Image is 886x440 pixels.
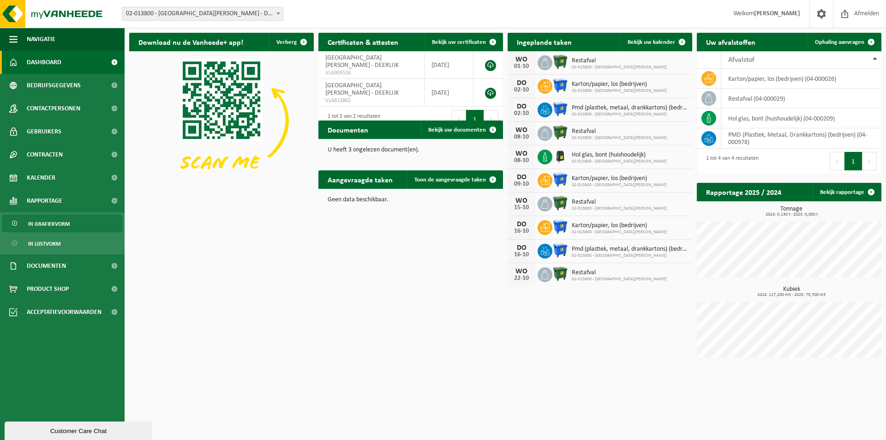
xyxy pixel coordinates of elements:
[572,277,667,282] span: 02-013800 - [GEOGRAPHIC_DATA][PERSON_NAME]
[572,182,667,188] span: 02-013800 - [GEOGRAPHIC_DATA][PERSON_NAME]
[269,33,313,51] button: Verberg
[572,222,667,229] span: Karton/papier, los (bedrijven)
[512,103,531,110] div: DO
[512,157,531,164] div: 08-10
[701,151,759,171] div: 1 tot 4 van 4 resultaten
[328,147,494,153] p: U heeft 3 ongelezen document(en).
[701,206,881,217] h3: Tonnage
[572,269,667,277] span: Restafval
[620,33,691,51] a: Bekijk uw kalender
[721,89,881,108] td: restafval (04-000029)
[572,206,667,211] span: 02-013800 - [GEOGRAPHIC_DATA][PERSON_NAME]
[572,151,667,159] span: Hol glas, bont (huishoudelijk)
[572,65,667,70] span: 02-013800 - [GEOGRAPHIC_DATA][PERSON_NAME]
[512,268,531,275] div: WO
[2,215,122,232] a: In grafiekvorm
[28,215,70,233] span: In grafiekvorm
[325,69,417,77] span: VLA903526
[701,212,881,217] span: 2024: 0,130 t - 2025: 0,000 t
[572,104,688,112] span: Pmd (plastiek, metaal, drankkartons) (bedrijven)
[484,110,498,128] button: Next
[425,79,473,107] td: [DATE]
[27,254,66,277] span: Documenten
[512,150,531,157] div: WO
[572,159,667,164] span: 02-013800 - [GEOGRAPHIC_DATA][PERSON_NAME]
[325,97,417,104] span: VLA612862
[552,125,568,140] img: WB-1100-HPE-GN-01
[721,128,881,149] td: PMD (Plastiek, Metaal, Drankkartons) (bedrijven) (04-000978)
[122,7,283,21] span: 02-013800 - BLUE WOODS HOTEL - DEERLIJK
[701,286,881,297] h3: Kubiek
[428,127,486,133] span: Bekijk uw documenten
[552,78,568,93] img: WB-1100-HPE-BE-01
[512,79,531,87] div: DO
[407,170,502,189] a: Toon de aangevraagde taken
[552,101,568,117] img: WB-1100-HPE-BE-01
[813,183,880,201] a: Bekijk rapportage
[27,143,63,166] span: Contracten
[572,81,667,88] span: Karton/papier, los (bedrijven)
[27,51,61,74] span: Dashboard
[28,235,60,253] span: In lijstvorm
[318,121,377,139] h2: Documenten
[512,56,531,63] div: WO
[572,128,667,135] span: Restafval
[27,74,81,97] span: Bedrijfsgegevens
[830,152,844,170] button: Previous
[129,33,252,51] h2: Download nu de Vanheede+ app!
[572,199,667,206] span: Restafval
[815,39,864,45] span: Ophaling aanvragen
[318,170,402,188] h2: Aangevraagde taken
[414,177,486,183] span: Toon de aangevraagde taken
[697,183,790,201] h2: Rapportage 2025 / 2024
[512,228,531,235] div: 16-10
[572,57,667,65] span: Restafval
[122,7,283,20] span: 02-013800 - BLUE WOODS HOTEL - DEERLIJK
[512,174,531,181] div: DO
[552,266,568,282] img: WB-1100-HPE-GN-01
[512,221,531,228] div: DO
[512,181,531,187] div: 09-10
[552,242,568,258] img: WB-1100-HPE-BE-01
[628,39,675,45] span: Bekijk uw kalender
[27,277,69,301] span: Product Shop
[508,33,581,51] h2: Ingeplande taken
[512,134,531,140] div: 08-10
[512,110,531,117] div: 02-10
[512,244,531,252] div: DO
[728,56,754,64] span: Afvalstof
[323,109,380,129] div: 1 tot 2 van 2 resultaten
[27,189,62,212] span: Rapportage
[552,172,568,187] img: WB-1100-HPE-BE-01
[27,166,55,189] span: Kalender
[5,420,154,440] iframe: chat widget
[572,88,667,94] span: 02-013800 - [GEOGRAPHIC_DATA][PERSON_NAME]
[572,253,688,259] span: 02-013800 - [GEOGRAPHIC_DATA][PERSON_NAME]
[27,28,55,51] span: Navigatie
[552,219,568,235] img: WB-1100-HPE-BE-01
[697,33,765,51] h2: Uw afvalstoffen
[512,63,531,70] div: 01-10
[328,197,494,203] p: Geen data beschikbaar.
[325,54,399,69] span: [GEOGRAPHIC_DATA][PERSON_NAME] - DEERLIJK
[27,120,61,143] span: Gebruikers
[425,51,473,79] td: [DATE]
[425,33,502,51] a: Bekijk uw certificaten
[552,54,568,70] img: WB-1100-HPE-GN-01
[572,175,667,182] span: Karton/papier, los (bedrijven)
[2,235,122,252] a: In lijstvorm
[572,112,688,117] span: 02-013800 - [GEOGRAPHIC_DATA][PERSON_NAME]
[27,97,80,120] span: Contactpersonen
[512,197,531,205] div: WO
[512,275,531,282] div: 22-10
[129,51,314,190] img: Download de VHEPlus App
[754,10,800,17] strong: [PERSON_NAME]
[451,110,466,128] button: Previous
[421,121,502,139] a: Bekijk uw documenten
[512,127,531,134] div: WO
[27,301,102,324] span: Acceptatievoorwaarden
[862,152,877,170] button: Next
[721,69,881,89] td: karton/papier, los (bedrijven) (04-000026)
[512,205,531,211] div: 15-10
